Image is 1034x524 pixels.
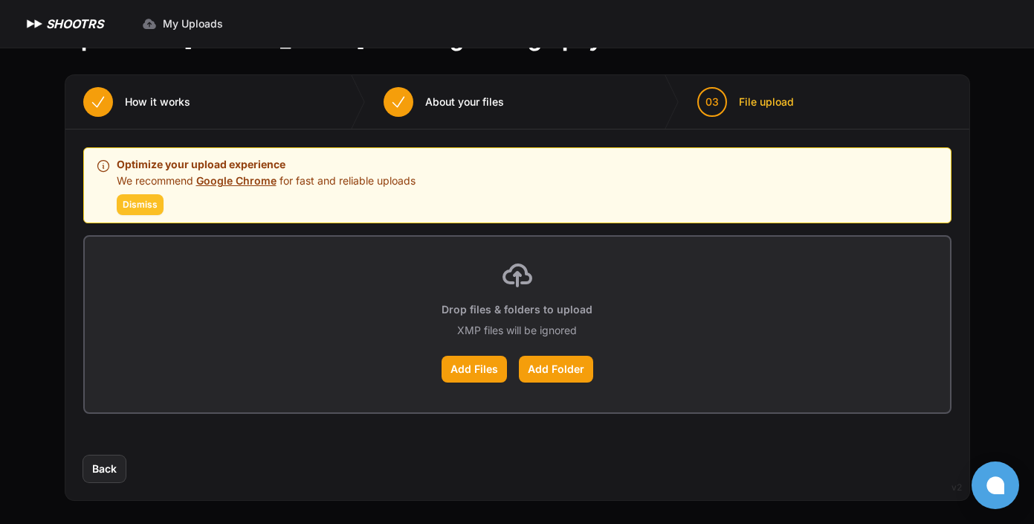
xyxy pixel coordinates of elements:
span: File upload [739,95,794,109]
button: Open chat window [972,461,1019,509]
a: My Uploads [133,10,232,37]
span: How it works [125,95,190,109]
a: Google Chrome [196,174,277,187]
button: About your files [366,75,522,129]
label: Add Folder [519,356,593,383]
label: Add Files [442,356,507,383]
a: SHOOTRS SHOOTRS [24,15,103,33]
span: Back [92,461,117,476]
span: 03 [705,95,719,109]
span: About your files [425,95,504,109]
p: XMP files will be ignored [457,323,577,338]
button: How it works [65,75,208,129]
span: My Uploads [163,16,223,31]
h1: SHOOTRS [46,15,103,33]
button: Dismiss [117,194,164,215]
span: Dismiss [123,199,158,211]
button: 03 File upload [679,75,812,129]
img: SHOOTRS [24,15,46,33]
button: Back [83,456,126,482]
p: Drop files & folders to upload [442,302,592,317]
div: v2 [951,479,962,496]
p: We recommend for fast and reliable uploads [117,173,416,188]
p: Optimize your upload experience [117,156,416,173]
